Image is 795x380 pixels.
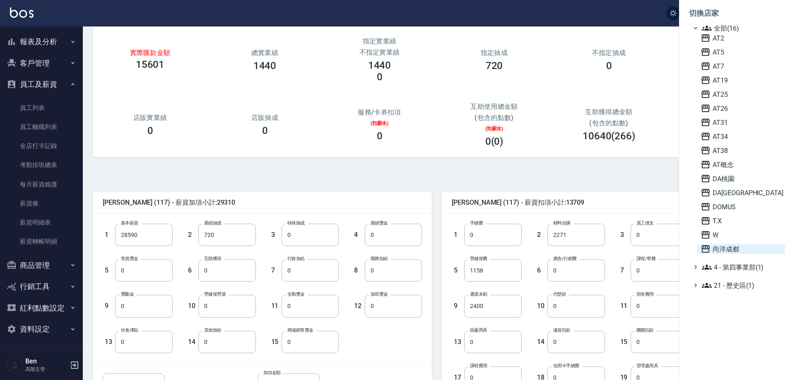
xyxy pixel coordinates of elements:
[701,146,782,155] span: AT38
[701,244,782,254] span: 尚洋成都
[701,89,782,99] span: AT25
[701,131,782,141] span: AT34
[702,23,782,33] span: 全部(16)
[689,3,785,23] li: 切換店家
[701,47,782,57] span: AT5
[701,174,782,184] span: DA桃園
[701,33,782,43] span: AT2
[701,188,782,198] span: DA[GEOGRAPHIC_DATA]
[701,61,782,71] span: AT7
[702,262,782,272] span: 4 - 第四事業部(1)
[701,160,782,170] span: AT概念
[701,230,782,240] span: W
[701,117,782,127] span: AT31
[702,280,782,290] span: 21 - 歷史區(1)
[701,103,782,113] span: AT26
[701,202,782,212] span: DOMUS
[701,216,782,226] span: T.X
[701,75,782,85] span: AT19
